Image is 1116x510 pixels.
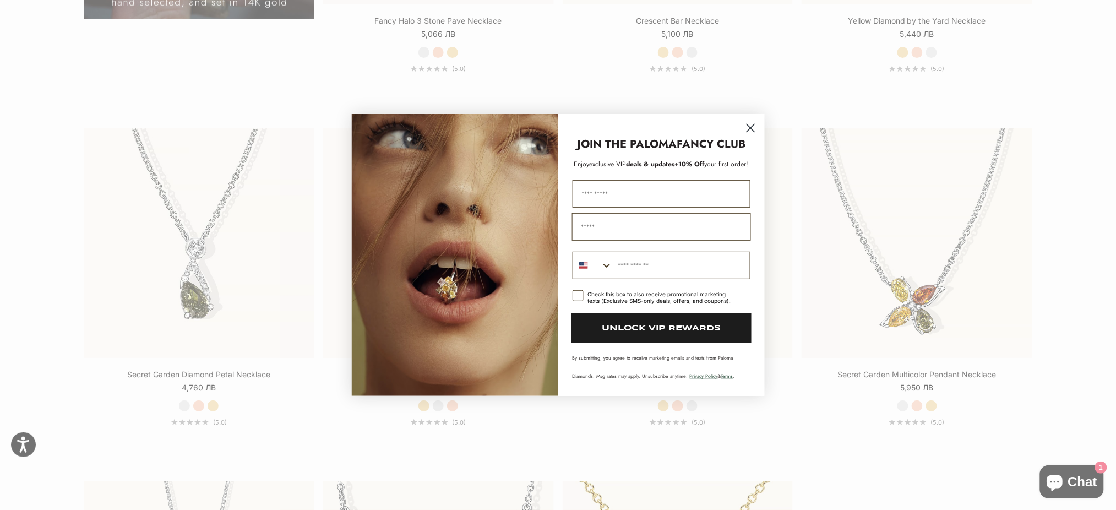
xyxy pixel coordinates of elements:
button: Close dialog [741,118,760,138]
a: Terms [721,372,733,379]
div: Check this box to also receive promotional marketing texts (Exclusive SMS-only deals, offers, and... [588,291,737,304]
strong: FANCY CLUB [677,136,745,152]
span: & . [690,372,735,379]
span: + your first order! [675,159,749,169]
p: By submitting, you agree to receive marketing emails and texts from Paloma Diamonds. Msg rates ma... [573,354,750,379]
input: First Name [573,180,750,208]
input: Email [572,213,751,241]
span: 10% Off [679,159,705,169]
a: Privacy Policy [690,372,718,379]
img: United States [579,261,588,270]
input: Phone Number [613,252,750,279]
button: Search Countries [573,252,613,279]
span: Enjoy [574,159,590,169]
button: UNLOCK VIP REWARDS [571,313,752,343]
span: deals & updates [590,159,675,169]
strong: JOIN THE PALOMA [577,136,677,152]
img: Loading... [352,114,558,396]
span: exclusive VIP [590,159,627,169]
